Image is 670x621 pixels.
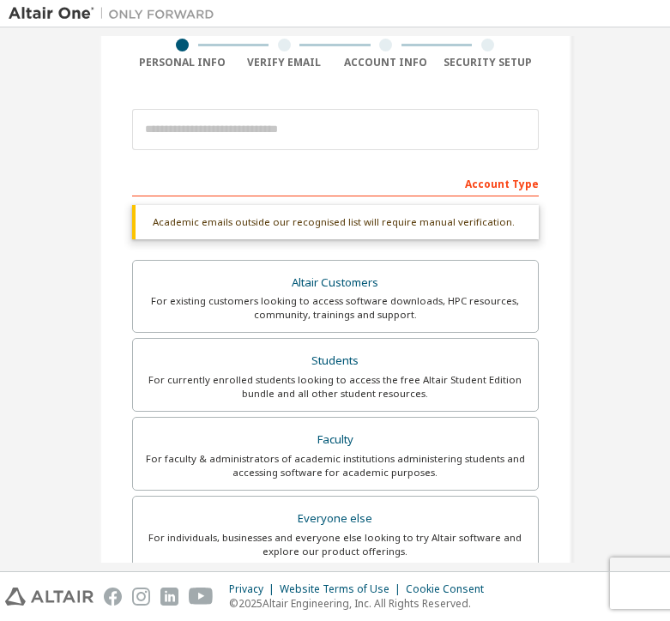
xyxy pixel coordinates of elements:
[9,5,223,22] img: Altair One
[132,205,539,239] div: Academic emails outside our recognised list will require manual verification.
[143,428,528,452] div: Faculty
[406,582,494,596] div: Cookie Consent
[143,271,528,295] div: Altair Customers
[5,588,94,606] img: altair_logo.svg
[104,588,122,606] img: facebook.svg
[132,56,234,69] div: Personal Info
[189,588,214,606] img: youtube.svg
[229,582,280,596] div: Privacy
[132,588,150,606] img: instagram.svg
[233,56,335,69] div: Verify Email
[229,596,494,611] p: © 2025 Altair Engineering, Inc. All Rights Reserved.
[143,373,528,401] div: For currently enrolled students looking to access the free Altair Student Edition bundle and all ...
[143,507,528,531] div: Everyone else
[160,588,178,606] img: linkedin.svg
[437,56,539,69] div: Security Setup
[143,294,528,322] div: For existing customers looking to access software downloads, HPC resources, community, trainings ...
[335,56,438,69] div: Account Info
[143,531,528,558] div: For individuals, businesses and everyone else looking to try Altair software and explore our prod...
[143,349,528,373] div: Students
[143,452,528,479] div: For faculty & administrators of academic institutions administering students and accessing softwa...
[132,169,539,196] div: Account Type
[280,582,406,596] div: Website Terms of Use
